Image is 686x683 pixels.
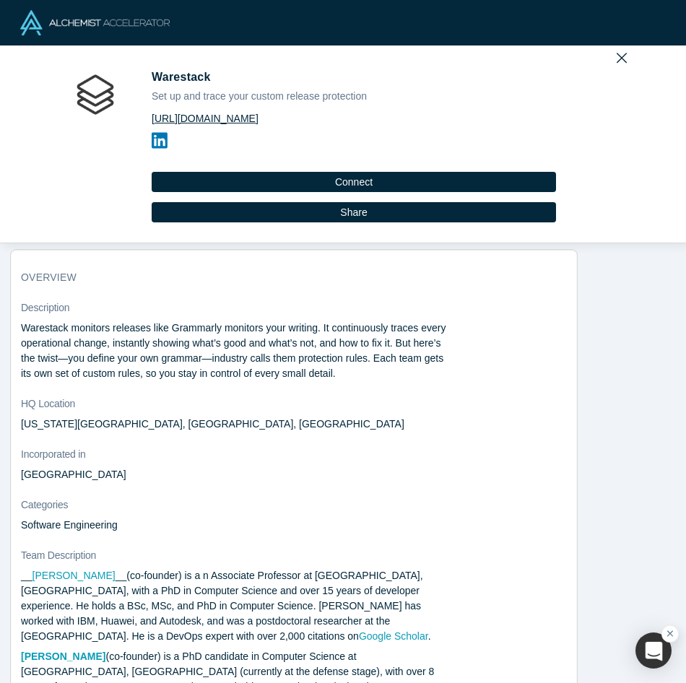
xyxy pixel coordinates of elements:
dd: [US_STATE][GEOGRAPHIC_DATA], [GEOGRAPHIC_DATA], [GEOGRAPHIC_DATA] [21,417,456,432]
dt: Incorporated in [21,447,567,462]
button: Close [617,47,627,67]
dt: Team Description [21,548,567,563]
a: [PERSON_NAME] [21,651,105,662]
a: [URL][DOMAIN_NAME] [152,111,556,126]
img: Warestack's Logo [69,69,121,121]
button: Share [152,202,556,222]
dt: Description [21,300,567,316]
dt: HQ Location [21,396,567,412]
button: Connect [152,172,556,192]
div: Set up and trace your custom release protection [152,89,556,104]
p: __ __(co-founder) is a n Associate Professor at [GEOGRAPHIC_DATA], [GEOGRAPHIC_DATA], with a PhD ... [21,568,456,644]
span: Software Engineering [21,519,118,531]
span: Warestack [152,71,214,83]
dd: [GEOGRAPHIC_DATA] [21,467,456,482]
img: Alchemist Logo [20,10,170,35]
a: Google Scholar [359,630,428,642]
dt: Categories [21,497,567,513]
p: Warestack monitors releases like Grammarly monitors your writing. It continuously traces every op... [21,321,456,381]
h3: overview [21,270,547,285]
a: [PERSON_NAME] [32,570,116,581]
